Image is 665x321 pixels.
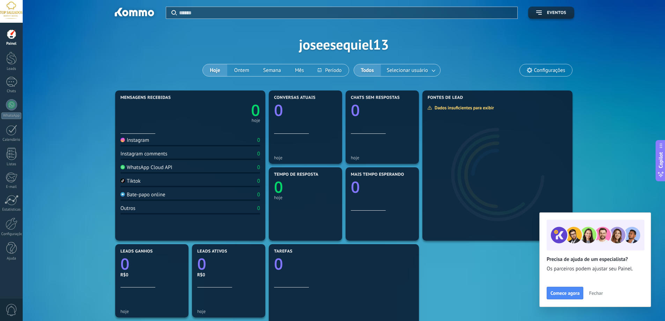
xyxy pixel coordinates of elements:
[274,155,337,160] div: hoje
[1,89,22,94] div: Chats
[351,95,400,100] span: Chats sem respostas
[274,100,283,121] text: 0
[120,192,125,197] img: Bate-papo online
[547,256,644,263] h2: Precisa de ajuda de um especialista?
[256,64,288,76] button: Semana
[1,138,22,142] div: Calendário
[251,100,260,121] text: 0
[657,152,664,168] span: Copilot
[257,205,260,212] div: 0
[428,95,463,100] span: Fontes de lead
[197,309,260,314] div: hoje
[528,7,574,19] button: Eventos
[120,205,135,212] div: Outros
[257,137,260,144] div: 0
[120,253,183,275] a: 0
[120,138,125,142] img: Instagram
[547,10,566,15] span: Eventos
[274,253,283,275] text: 0
[1,42,22,46] div: Painel
[1,112,21,119] div: WhatsApp
[274,95,316,100] span: Conversas atuais
[351,176,360,198] text: 0
[385,66,429,75] span: Selecionar usuário
[274,195,337,200] div: hoje
[120,272,183,278] div: R$0
[1,162,22,167] div: Listas
[120,151,167,157] div: Instagram comments
[197,272,260,278] div: R$0
[354,64,381,76] button: Todos
[120,165,125,169] img: WhatsApp Cloud API
[120,164,172,171] div: WhatsApp Cloud API
[120,178,125,183] img: Tiktok
[274,172,318,177] span: Tempo de resposta
[197,253,260,275] a: 0
[427,105,499,111] div: Dados insuficientes para exibir
[551,291,579,296] span: Comece agora
[227,64,256,76] button: Ontem
[120,137,149,144] div: Instagram
[381,64,440,76] button: Selecionar usuário
[257,191,260,198] div: 0
[351,172,404,177] span: Mais tempo esperando
[120,178,141,184] div: Tiktok
[120,191,165,198] div: Bate-papo online
[120,249,153,254] span: Leads ganhos
[120,309,183,314] div: hoje
[257,151,260,157] div: 0
[351,155,414,160] div: hoje
[197,249,227,254] span: Leads ativos
[1,207,22,212] div: Estatísticas
[589,291,603,296] span: Fechar
[1,256,22,261] div: Ajuda
[257,178,260,184] div: 0
[288,64,311,76] button: Mês
[586,288,606,298] button: Fechar
[252,119,260,122] div: hoje
[547,287,583,299] button: Comece agora
[351,100,360,121] text: 0
[274,249,293,254] span: Tarefas
[534,67,565,73] span: Configurações
[1,232,22,236] div: Configurações
[197,253,206,275] text: 0
[274,176,283,198] text: 0
[274,253,414,275] a: 0
[1,67,22,71] div: Leads
[120,253,130,275] text: 0
[257,164,260,171] div: 0
[1,185,22,189] div: E-mail
[190,100,260,121] a: 0
[120,95,171,100] span: Mensagens recebidas
[547,265,644,272] span: Os parceiros podem ajustar seu Painel.
[203,64,227,76] button: Hoje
